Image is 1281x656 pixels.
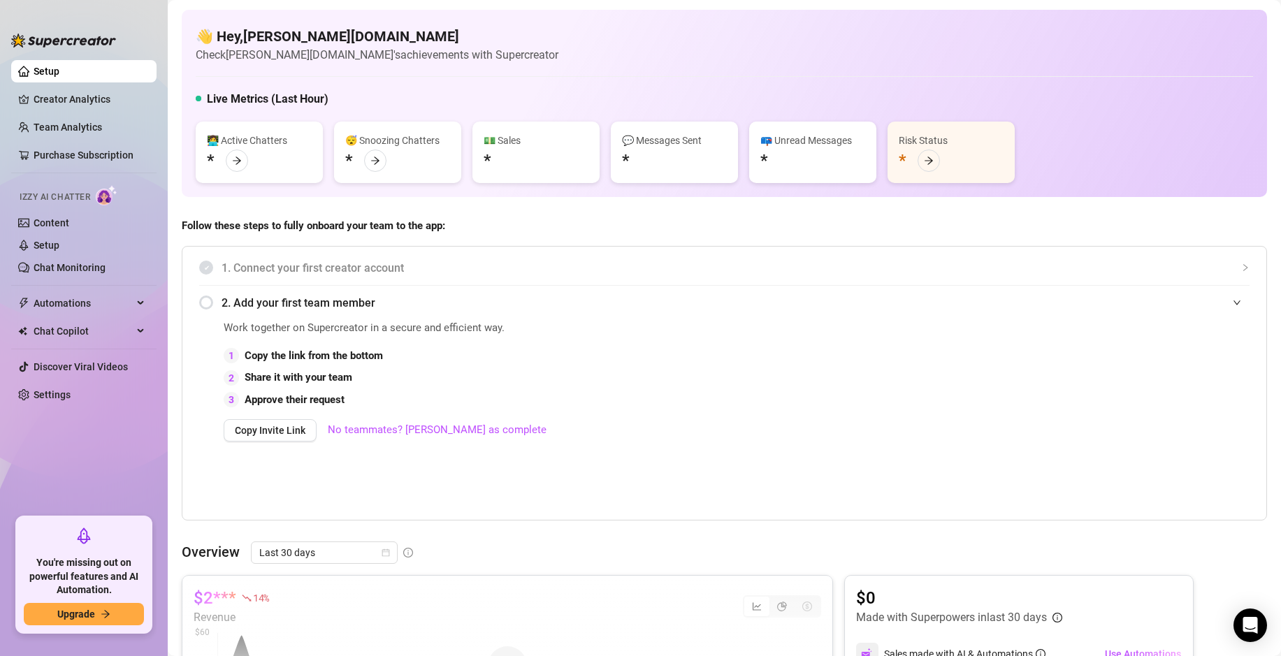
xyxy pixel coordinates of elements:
span: Last 30 days [259,542,389,563]
span: arrow-right [370,156,380,166]
h4: 👋 Hey, [PERSON_NAME][DOMAIN_NAME] [196,27,558,46]
span: Automations [34,292,133,314]
div: 💵 Sales [484,133,588,148]
strong: Follow these steps to fully onboard your team to the app: [182,219,445,232]
a: Team Analytics [34,122,102,133]
iframe: Adding Team Members [970,320,1250,499]
span: 2. Add your first team member [222,294,1250,312]
a: Purchase Subscription [34,144,145,166]
span: rocket [75,527,92,544]
a: Chat Monitoring [34,262,106,273]
button: Copy Invite Link [224,419,317,442]
a: Creator Analytics [34,88,145,110]
a: No teammates? [PERSON_NAME] as complete [328,422,547,439]
div: 😴 Snoozing Chatters [345,133,450,148]
article: Overview [182,541,240,562]
a: Content [34,217,69,228]
button: Upgradearrow-right [24,603,144,625]
div: 2. Add your first team member [199,286,1250,320]
div: 3 [224,392,239,407]
article: Check [PERSON_NAME][DOMAIN_NAME]'s achievements with Supercreator [196,46,558,64]
div: 2 [224,370,239,386]
strong: Copy the link from the bottom [245,349,383,362]
img: Chat Copilot [18,326,27,336]
span: Work together on Supercreator in a secure and efficient way. [224,320,935,337]
span: Izzy AI Chatter [20,191,90,204]
div: Open Intercom Messenger [1233,608,1267,642]
h5: Live Metrics (Last Hour) [207,91,328,108]
span: calendar [382,548,390,557]
a: Discover Viral Videos [34,361,128,372]
article: Made with Superpowers in last 30 days [856,609,1047,626]
span: Copy Invite Link [235,425,305,436]
span: arrow-right [232,156,242,166]
a: Settings [34,389,71,400]
div: 1 [224,348,239,363]
span: thunderbolt [18,298,29,309]
span: You're missing out on powerful features and AI Automation. [24,556,144,597]
span: 1. Connect your first creator account [222,259,1250,277]
a: Setup [34,66,59,77]
img: AI Chatter [96,185,117,205]
div: Risk Status [899,133,1004,148]
img: logo-BBDzfeDw.svg [11,34,116,48]
div: 💬 Messages Sent [622,133,727,148]
span: info-circle [1052,613,1062,622]
div: 1. Connect your first creator account [199,251,1250,285]
article: $0 [856,587,1062,609]
span: Chat Copilot [34,320,133,342]
div: 📪 Unread Messages [760,133,865,148]
span: collapsed [1241,263,1250,272]
strong: Share it with your team [245,371,352,384]
div: 👩‍💻 Active Chatters [207,133,312,148]
span: arrow-right [101,609,110,619]
span: expanded [1233,298,1241,307]
span: Upgrade [57,608,95,620]
a: Setup [34,240,59,251]
span: info-circle [403,548,413,557]
span: arrow-right [924,156,934,166]
strong: Approve their request [245,393,345,406]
